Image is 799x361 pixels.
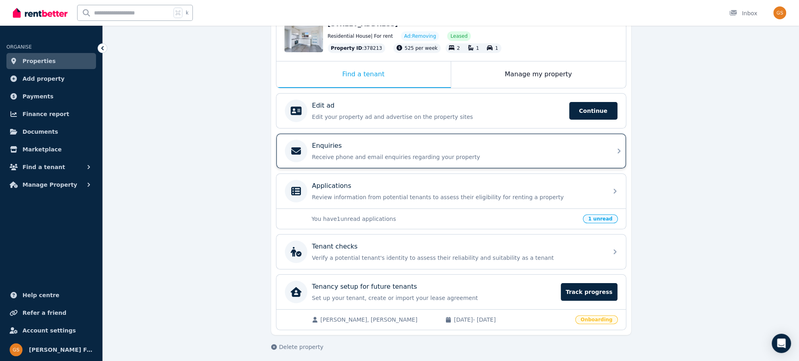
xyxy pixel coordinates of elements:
[6,88,96,104] a: Payments
[6,141,96,157] a: Marketplace
[6,71,96,87] a: Add property
[6,159,96,175] button: Find a tenant
[328,43,386,53] div: : 378213
[312,193,603,201] p: Review information from potential tenants to assess their eligibility for renting a property
[331,45,362,51] span: Property ID
[312,242,358,251] p: Tenant checks
[495,45,498,51] span: 1
[276,235,626,269] a: Tenant checksVerify a potential tenant's identity to assess their reliability and suitability as ...
[276,61,451,88] div: Find a tenant
[6,106,96,122] a: Finance report
[312,141,342,151] p: Enquiries
[476,45,479,51] span: 1
[312,153,603,161] p: Receive phone and email enquiries regarding your property
[13,7,67,19] img: RentBetter
[22,109,69,119] span: Finance report
[312,282,417,292] p: Tenancy setup for future tenants
[22,74,65,84] span: Add property
[404,33,436,39] span: Ad: Removing
[276,134,626,168] a: EnquiriesReceive phone and email enquiries regarding your property
[6,44,32,50] span: ORGANISE
[29,345,93,355] span: [PERSON_NAME] Family Super Pty Ltd ATF [PERSON_NAME] Family Super
[569,102,617,120] span: Continue
[312,294,556,302] p: Set up your tenant, create or import your lease agreement
[312,101,335,110] p: Edit ad
[6,322,96,339] a: Account settings
[454,316,570,324] span: [DATE] - [DATE]
[328,33,393,39] span: Residential House | For rent
[10,343,22,356] img: Stanyer Family Super Pty Ltd ATF Stanyer Family Super
[312,254,603,262] p: Verify a potential tenant's identity to assess their reliability and suitability as a tenant
[22,162,65,172] span: Find a tenant
[6,305,96,321] a: Refer a friend
[772,334,791,353] div: Open Intercom Messenger
[22,326,76,335] span: Account settings
[22,127,58,137] span: Documents
[450,33,467,39] span: Leased
[321,316,437,324] span: [PERSON_NAME], [PERSON_NAME]
[6,124,96,140] a: Documents
[276,94,626,128] a: Edit adEdit your property ad and advertise on the property sitesContinue
[22,308,66,318] span: Refer a friend
[583,214,617,223] span: 1 unread
[312,215,578,223] p: You have 1 unread applications
[457,45,460,51] span: 2
[22,180,77,190] span: Manage Property
[6,53,96,69] a: Properties
[276,275,626,309] a: Tenancy setup for future tenantsSet up your tenant, create or import your lease agreementTrack pr...
[451,61,626,88] div: Manage my property
[276,174,626,208] a: ApplicationsReview information from potential tenants to assess their eligibility for renting a p...
[6,287,96,303] a: Help centre
[279,343,323,351] span: Delete property
[6,177,96,193] button: Manage Property
[575,315,617,324] span: Onboarding
[186,10,188,16] span: k
[405,45,437,51] span: 525 per week
[22,290,59,300] span: Help centre
[22,56,56,66] span: Properties
[729,9,757,17] div: Inbox
[312,113,564,121] p: Edit your property ad and advertise on the property sites
[22,145,61,154] span: Marketplace
[561,283,617,301] span: Track progress
[773,6,786,19] img: Stanyer Family Super Pty Ltd ATF Stanyer Family Super
[22,92,53,101] span: Payments
[271,343,323,351] button: Delete property
[312,181,351,191] p: Applications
